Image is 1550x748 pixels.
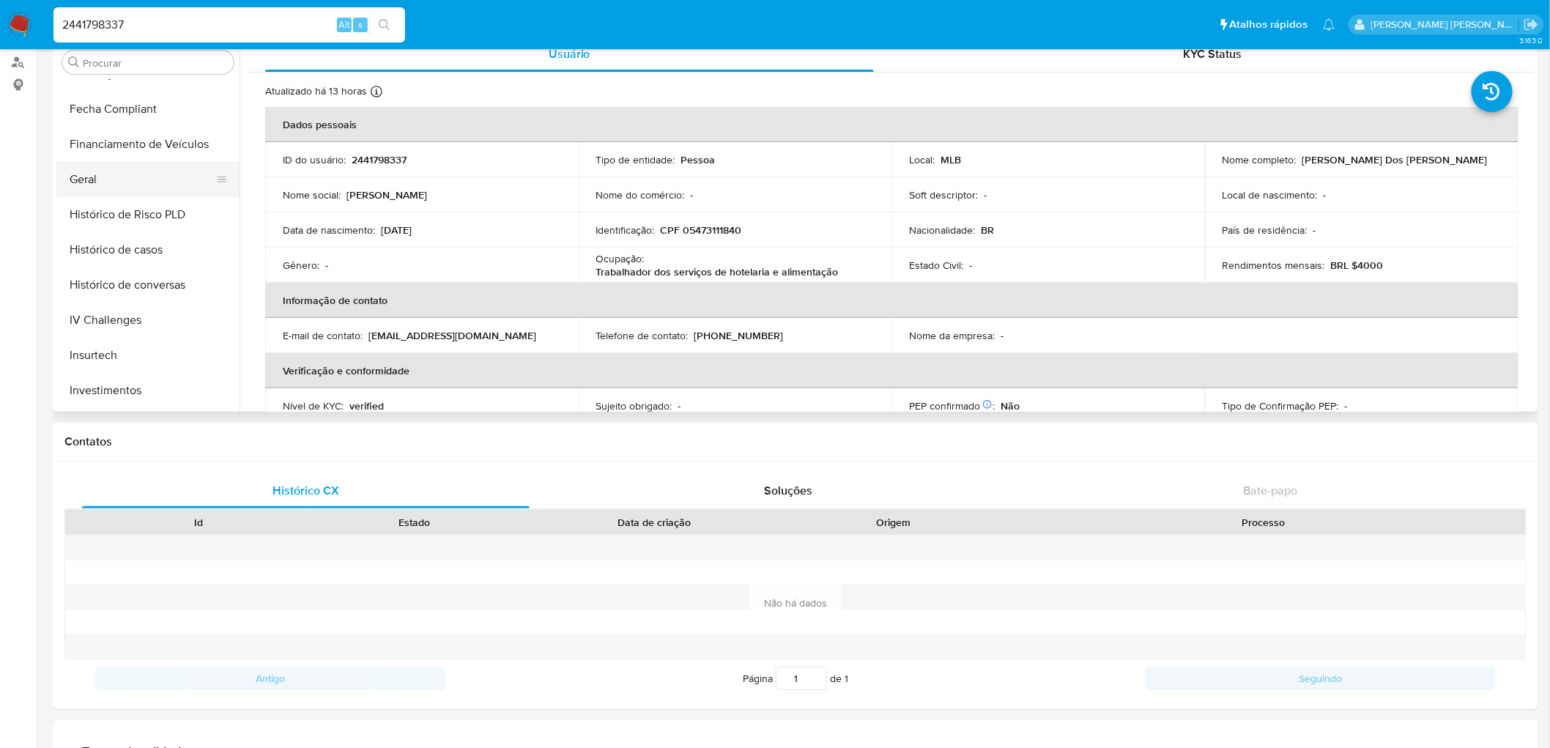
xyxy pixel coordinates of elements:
p: verified [349,399,384,412]
button: Seguindo [1146,667,1496,690]
input: Pesquise usuários ou casos... [53,15,405,34]
th: Informação de contato [265,283,1519,318]
div: Data de criação [532,515,776,530]
p: Nome social : [283,188,341,201]
p: [PERSON_NAME] Dos [PERSON_NAME] [1302,153,1488,166]
p: marcos.ferreira@mercadopago.com.br [1371,18,1519,32]
div: Estado [316,515,511,530]
p: Estado Civil : [909,259,963,272]
p: [PHONE_NUMBER] [694,329,784,342]
p: Identificação : [596,223,655,237]
p: Local de nascimento : [1223,188,1318,201]
p: - [678,399,681,412]
div: Origem [796,515,991,530]
span: Atalhos rápidos [1230,17,1308,32]
p: - [1313,223,1316,237]
span: Soluções [764,482,812,499]
p: CPF 05473111840 [661,223,742,237]
p: Telefone de contato : [596,329,689,342]
p: Local : [909,153,935,166]
button: Investimentos [56,373,240,408]
p: - [969,259,972,272]
button: Items [56,408,240,443]
p: País de residência : [1223,223,1308,237]
p: Pessoa [681,153,716,166]
p: - [1001,329,1004,342]
p: - [325,259,328,272]
p: Atualizado há 13 horas [265,84,367,98]
p: Tipo de Confirmação PEP : [1223,399,1339,412]
input: Procurar [83,56,228,70]
p: [DATE] [381,223,412,237]
p: E-mail de contato : [283,329,363,342]
p: - [691,188,694,201]
button: Antigo [95,667,445,690]
th: Dados pessoais [265,107,1519,142]
span: s [358,18,363,32]
p: - [1345,399,1348,412]
p: - [1324,188,1327,201]
button: Fecha Compliant [56,92,240,127]
p: Trabalhador dos serviços de hotelaria e alimentação [596,265,839,278]
a: Sair [1524,17,1539,32]
span: Usuário [549,45,590,62]
p: MLB [941,153,961,166]
button: Histórico de conversas [56,267,240,303]
p: Rendimentos mensais : [1223,259,1325,272]
p: Nacionalidade : [909,223,975,237]
p: - [984,188,987,201]
p: [PERSON_NAME] [346,188,427,201]
p: Nome da empresa : [909,329,995,342]
span: Alt [338,18,350,32]
span: KYC Status [1184,45,1242,62]
div: Id [101,515,296,530]
p: BR [981,223,994,237]
span: Página de [743,667,848,690]
p: Nome completo : [1223,153,1297,166]
p: Sujeito obrigado : [596,399,672,412]
p: Nome do comércio : [596,188,685,201]
span: Bate-papo [1244,482,1298,499]
span: Histórico CX [272,482,339,499]
span: 1 [845,671,848,686]
p: Data de nascimento : [283,223,375,237]
p: Não [1001,399,1020,412]
p: Nível de KYC : [283,399,344,412]
p: Tipo de entidade : [596,153,675,166]
button: Geral [56,162,228,197]
button: search-icon [369,15,399,35]
button: Histórico de Risco PLD [56,197,240,232]
button: IV Challenges [56,303,240,338]
p: Soft descriptor : [909,188,978,201]
a: Notificações [1323,18,1335,31]
p: [EMAIL_ADDRESS][DOMAIN_NAME] [368,329,536,342]
div: Processo [1012,515,1516,530]
button: Financiamento de Veículos [56,127,240,162]
p: Gênero : [283,259,319,272]
p: BRL $4000 [1331,259,1384,272]
button: Histórico de casos [56,232,240,267]
p: ID do usuário : [283,153,346,166]
th: Verificação e conformidade [265,353,1519,388]
button: Procurar [68,56,80,68]
span: 3.163.0 [1519,34,1543,46]
p: Ocupação : [596,252,645,265]
button: Insurtech [56,338,240,373]
p: 2441798337 [352,153,407,166]
p: PEP confirmado : [909,399,995,412]
h1: Contatos [64,434,1527,449]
